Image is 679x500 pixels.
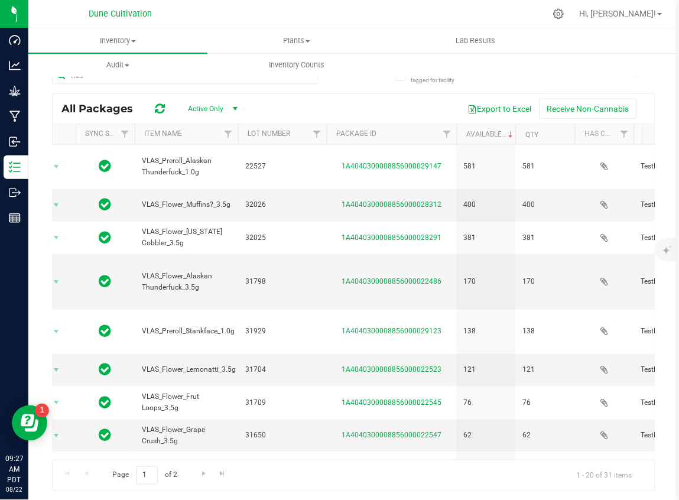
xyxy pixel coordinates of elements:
[9,34,21,46] inline-svg: Dashboard
[99,394,112,411] span: In Sync
[49,427,64,444] span: select
[245,232,320,243] span: 32025
[142,364,236,375] span: VLAS_Flower_Lemonatti_3.5g
[342,200,442,209] a: 1A4040300008856000028312
[245,364,320,375] span: 31704
[523,199,568,210] span: 400
[137,466,158,485] input: 1
[28,28,207,53] a: Inventory
[437,124,457,144] a: Filter
[142,271,231,293] span: VLAS_Flower_Alaskan Thunderfuck_3.5g
[523,161,568,172] span: 581
[540,99,637,119] button: Receive Non-Cannabis
[342,277,442,285] a: 1A4040300008856000022486
[248,129,290,138] a: Lot Number
[142,226,231,249] span: VLAS_Flower_[US_STATE] Cobbler_3.5g
[28,53,207,77] a: Audit
[245,430,320,441] span: 31650
[49,158,64,175] span: select
[342,162,442,170] a: 1A4040300008856000029147
[99,361,112,378] span: In Sync
[99,196,112,213] span: In Sync
[466,130,515,138] a: Available
[342,365,442,374] a: 1A4040300008856000022523
[307,124,327,144] a: Filter
[9,60,21,72] inline-svg: Analytics
[523,232,568,243] span: 381
[99,427,112,443] span: In Sync
[49,229,64,246] span: select
[567,466,642,484] span: 1 - 20 of 31 items
[35,404,49,418] iframe: Resource center unread badge
[464,397,509,408] span: 76
[523,276,568,287] span: 170
[580,9,657,18] span: Hi, [PERSON_NAME]!
[342,233,442,242] a: 1A4040300008856000028291
[523,364,568,375] span: 121
[102,466,187,485] span: Page of 2
[207,28,386,53] a: Plants
[245,161,320,172] span: 22527
[99,158,112,174] span: In Sync
[142,326,235,337] span: VLAS_Preroll_Stankface_1.0g
[115,124,135,144] a: Filter
[464,199,509,210] span: 400
[28,35,207,46] span: Inventory
[29,60,207,70] span: Audit
[5,486,23,495] p: 08/22
[551,8,566,20] div: Manage settings
[9,111,21,122] inline-svg: Manufacturing
[460,99,540,119] button: Export to Excel
[523,326,568,337] span: 138
[9,161,21,173] inline-svg: Inventory
[464,232,509,243] span: 381
[245,276,320,287] span: 31798
[49,197,64,213] span: select
[99,323,112,339] span: In Sync
[49,323,64,340] span: select
[142,199,231,210] span: VLAS_Flower_Muffins?_3.5g
[214,466,231,482] a: Go to the last page
[49,274,64,290] span: select
[9,85,21,97] inline-svg: Grow
[207,53,386,77] a: Inventory Counts
[342,431,442,439] a: 1A4040300008856000022547
[342,327,442,335] a: 1A4040300008856000029123
[9,187,21,199] inline-svg: Outbound
[99,229,112,246] span: In Sync
[99,273,112,290] span: In Sync
[49,362,64,378] span: select
[523,430,568,441] span: 62
[9,136,21,148] inline-svg: Inbound
[208,35,386,46] span: Plants
[615,124,634,144] a: Filter
[12,405,47,441] iframe: Resource center
[219,124,238,144] a: Filter
[464,430,509,441] span: 62
[5,454,23,486] p: 09:27 AM PDT
[245,326,320,337] span: 31929
[9,212,21,224] inline-svg: Reports
[61,102,145,115] span: All Packages
[142,391,231,414] span: VLAS_Flower_Frut Loops_3.5g
[245,199,320,210] span: 32026
[523,397,568,408] span: 76
[89,9,152,19] span: Dune Cultivation
[464,326,509,337] span: 138
[142,424,231,447] span: VLAS_Flower_Grape Crush_3.5g
[49,394,64,411] span: select
[336,129,376,138] a: Package ID
[525,131,538,139] a: Qty
[144,129,182,138] a: Item Name
[342,398,442,407] a: 1A4040300008856000022545
[386,28,566,53] a: Lab Results
[575,124,634,145] th: Has COA
[464,276,509,287] span: 170
[464,161,509,172] span: 581
[464,364,509,375] span: 121
[440,35,511,46] span: Lab Results
[85,129,131,138] a: Sync Status
[253,60,340,70] span: Inventory Counts
[245,397,320,408] span: 31709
